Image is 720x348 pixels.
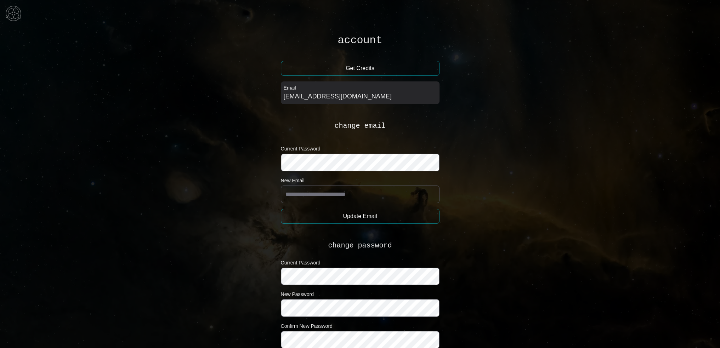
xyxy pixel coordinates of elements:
label: Current Password [281,145,440,152]
button: Update Email [281,209,440,224]
h2: change password [281,241,440,251]
label: Email [284,84,437,91]
label: Confirm New Password [281,323,440,330]
img: menu [3,3,24,24]
label: Current Password [281,259,440,266]
label: New Password [281,291,440,298]
h2: change email [281,121,440,131]
button: Get Credits [281,61,440,76]
div: [EMAIL_ADDRESS][DOMAIN_NAME] [284,91,437,101]
label: New Email [281,177,440,184]
h1: account [281,34,440,47]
